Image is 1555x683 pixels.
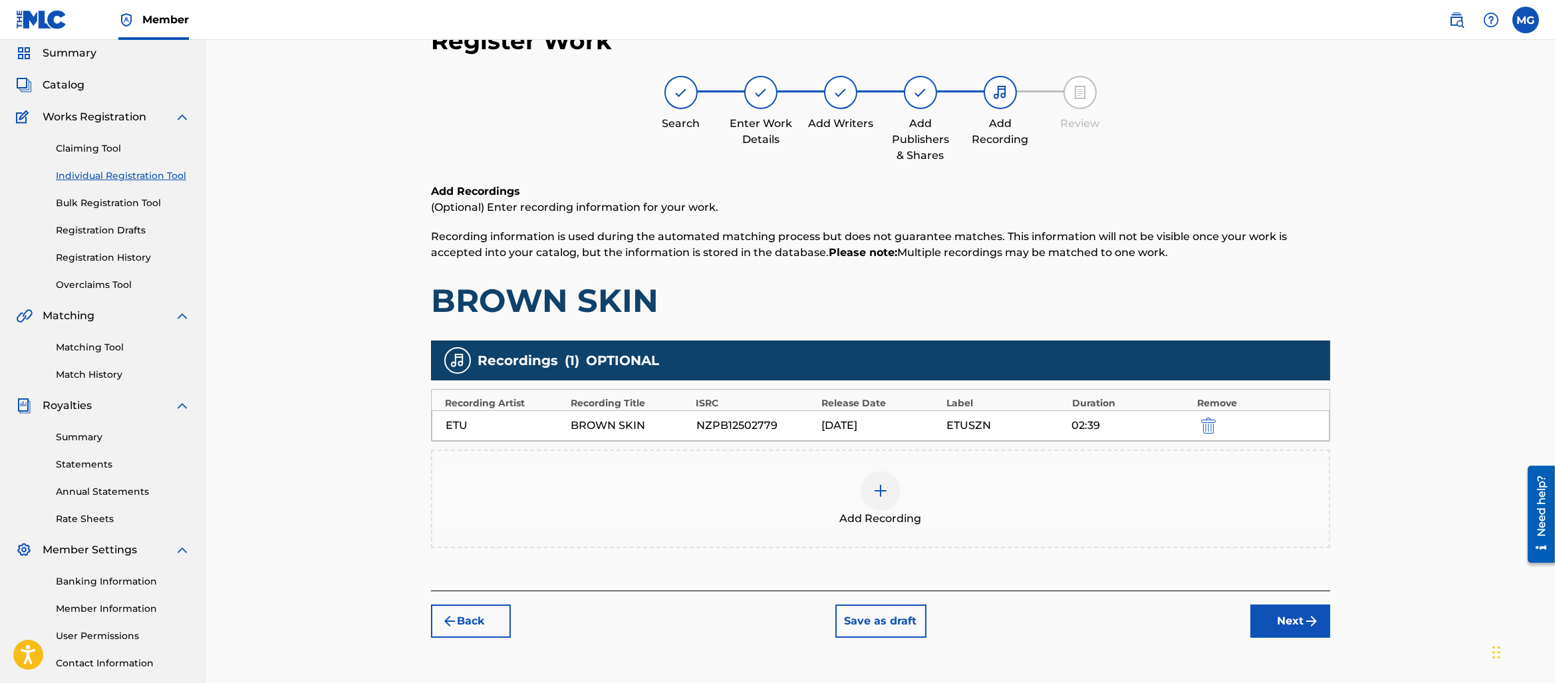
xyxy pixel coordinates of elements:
[56,512,190,526] a: Rate Sheets
[431,230,1287,259] span: Recording information is used during the automated matching process but does not guarantee matche...
[565,350,579,370] span: ( 1 )
[1072,84,1088,100] img: step indicator icon for Review
[16,45,32,61] img: Summary
[1518,460,1555,567] iframe: Resource Center
[450,352,466,368] img: recording
[56,341,190,354] a: Matching Tool
[174,542,190,558] img: expand
[1512,7,1539,33] div: User Menu
[43,398,92,414] span: Royalties
[446,418,564,434] div: ETU
[821,396,940,410] div: Release Date
[56,278,190,292] a: Overclaims Tool
[1492,632,1500,672] div: Drag
[431,201,718,213] span: (Optional) Enter recording information for your work.
[728,116,794,148] div: Enter Work Details
[478,350,558,370] span: Recordings
[673,84,689,100] img: step indicator icon for Search
[967,116,1034,148] div: Add Recording
[56,629,190,643] a: User Permissions
[56,430,190,444] a: Summary
[829,246,897,259] strong: Please note:
[992,84,1008,100] img: step indicator icon for Add Recording
[648,116,714,132] div: Search
[174,109,190,125] img: expand
[56,485,190,499] a: Annual Statements
[16,77,84,93] a: CatalogCatalog
[16,308,33,324] img: Matching
[16,45,96,61] a: SummarySummary
[1047,116,1113,132] div: Review
[16,109,33,125] img: Works Registration
[118,12,134,28] img: Top Rightsholder
[1197,396,1316,410] div: Remove
[1488,619,1555,683] iframe: Chat Widget
[1449,12,1465,28] img: search
[696,418,815,434] div: NZPB12502779
[142,12,189,27] span: Member
[1071,418,1190,434] div: 02:39
[442,613,458,629] img: 7ee5dd4eb1f8a8e3ef2f.svg
[571,418,689,434] div: BROWN SKIN
[56,223,190,237] a: Registration Drafts
[56,575,190,589] a: Banking Information
[1250,605,1330,638] button: Next
[1304,613,1320,629] img: f7272a7cc735f4ea7f67.svg
[16,542,32,558] img: Member Settings
[56,142,190,156] a: Claiming Tool
[946,418,1065,434] div: ETUSZN
[835,605,926,638] button: Save as draft
[43,109,146,125] span: Works Registration
[946,396,1065,410] div: Label
[174,398,190,414] img: expand
[56,251,190,265] a: Registration History
[821,418,940,434] div: [DATE]
[445,396,564,410] div: Recording Artist
[56,169,190,183] a: Individual Registration Tool
[696,396,815,410] div: ISRC
[431,26,612,56] h2: Register Work
[1443,7,1470,33] a: Public Search
[56,602,190,616] a: Member Information
[807,116,874,132] div: Add Writers
[43,542,137,558] span: Member Settings
[43,308,94,324] span: Matching
[56,196,190,210] a: Bulk Registration Tool
[174,308,190,324] img: expand
[1478,7,1504,33] div: Help
[43,45,96,61] span: Summary
[431,184,1330,200] h6: Add Recordings
[1483,12,1499,28] img: help
[753,84,769,100] img: step indicator icon for Enter Work Details
[571,396,690,410] div: Recording Title
[1072,396,1191,410] div: Duration
[1201,418,1216,434] img: 12a2ab48e56ec057fbd8.svg
[887,116,954,164] div: Add Publishers & Shares
[586,350,659,370] span: OPTIONAL
[56,458,190,472] a: Statements
[873,483,889,499] img: add
[56,368,190,382] a: Match History
[43,77,84,93] span: Catalog
[16,398,32,414] img: Royalties
[833,84,849,100] img: step indicator icon for Add Writers
[16,10,67,29] img: MLC Logo
[840,511,922,527] span: Add Recording
[431,605,511,638] button: Back
[56,656,190,670] a: Contact Information
[16,77,32,93] img: Catalog
[913,84,928,100] img: step indicator icon for Add Publishers & Shares
[431,281,1330,321] h1: BROWN SKIN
